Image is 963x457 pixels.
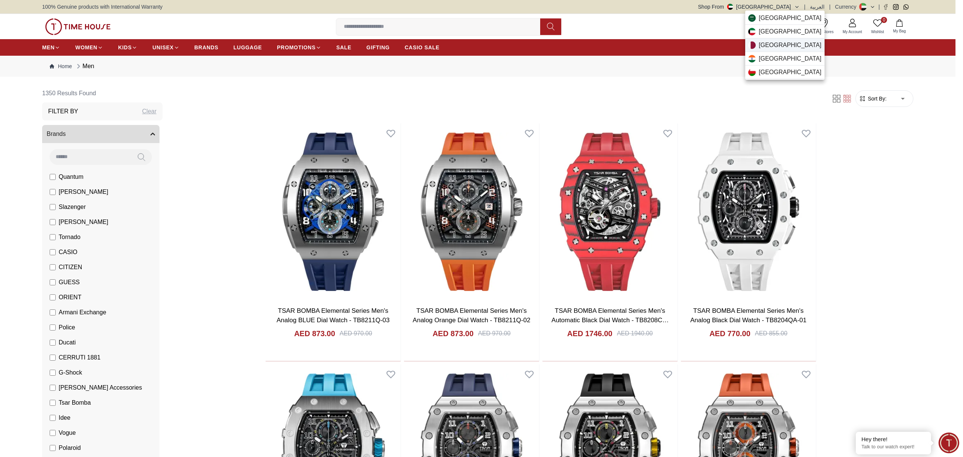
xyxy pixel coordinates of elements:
[748,28,756,35] img: Kuwait
[861,436,925,443] div: Hey there!
[759,54,822,63] span: [GEOGRAPHIC_DATA]
[759,27,822,36] span: [GEOGRAPHIC_DATA]
[759,14,822,23] span: [GEOGRAPHIC_DATA]
[748,69,756,76] img: Oman
[759,41,822,50] span: [GEOGRAPHIC_DATA]
[939,433,959,453] div: Chat Widget
[748,14,756,22] img: Saudi Arabia
[748,55,756,62] img: India
[759,68,822,77] span: [GEOGRAPHIC_DATA]
[861,444,925,450] p: Talk to our watch expert!
[748,41,756,49] img: Qatar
